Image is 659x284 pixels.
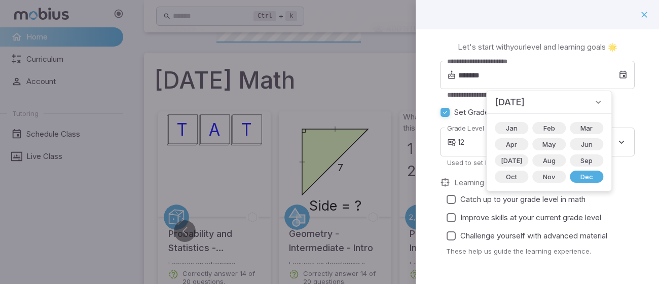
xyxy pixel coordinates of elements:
[537,123,561,133] span: Feb
[495,95,525,109] span: [DATE]
[447,124,484,133] label: Grade Level
[495,154,528,167] div: [DATE]
[447,158,628,167] p: Used to set lesson and tournament levels.
[537,172,561,182] span: Nov
[495,155,528,166] span: [DATE]
[570,171,603,183] div: Dec
[532,171,566,183] div: Nov
[570,138,603,150] div: Jun
[495,171,528,183] div: Oct
[460,230,607,241] span: Challenge yourself with advanced material
[536,139,562,149] span: May
[574,155,599,166] span: Sep
[537,155,562,166] span: Aug
[446,247,635,256] p: These help us guide the learning experience.
[495,138,528,150] div: Apr
[532,154,566,167] div: Aug
[500,123,524,133] span: Jan
[570,154,603,167] div: Sep
[495,122,528,134] div: Jan
[458,128,635,156] div: 12
[460,194,585,205] span: Catch up to your grade level in math
[454,107,522,118] span: Set Grade Manually
[574,172,599,182] span: Dec
[532,138,566,150] div: May
[570,122,603,134] div: Mar
[458,42,617,53] p: Let's start with your level and learning goals 🌟
[460,212,601,223] span: Improve skills at your current grade level
[500,139,523,149] span: Apr
[532,122,566,134] div: Feb
[500,172,523,182] span: Oct
[575,139,599,149] span: Jun
[574,123,599,133] span: Mar
[454,177,506,188] label: Learning Goals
